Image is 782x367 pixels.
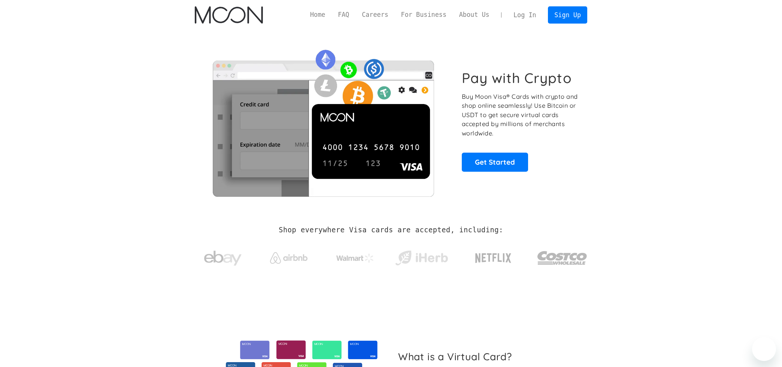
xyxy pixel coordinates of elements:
a: ebay [195,239,251,274]
img: Moon Cards let you spend your crypto anywhere Visa is accepted. [195,45,451,196]
a: Airbnb [261,245,317,267]
h2: What is a Virtual Card? [398,351,581,363]
img: Moon Logo [195,6,263,24]
a: Get Started [462,153,528,171]
a: About Us [453,10,496,19]
h2: Shop everywhere Visa cards are accepted, including: [279,226,503,234]
a: Home [304,10,331,19]
iframe: Schaltfläche zum Öffnen des Messaging-Fensters [752,337,776,361]
img: Airbnb [270,252,307,264]
a: For Business [395,10,453,19]
a: FAQ [331,10,355,19]
a: Walmart [327,246,383,266]
a: iHerb [394,241,449,272]
a: home [195,6,263,24]
h1: Pay with Crypto [462,70,572,86]
a: Costco [537,236,587,276]
a: Sign Up [548,6,587,23]
img: Walmart [336,254,374,263]
a: Log In [507,7,542,23]
a: Careers [355,10,394,19]
a: Netflix [460,241,527,271]
img: ebay [204,247,242,270]
img: Costco [537,244,587,272]
img: iHerb [394,248,449,268]
p: Buy Moon Visa® Cards with crypto and shop online seamlessly! Use Bitcoin or USDT to get secure vi... [462,92,579,138]
img: Netflix [475,249,512,267]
